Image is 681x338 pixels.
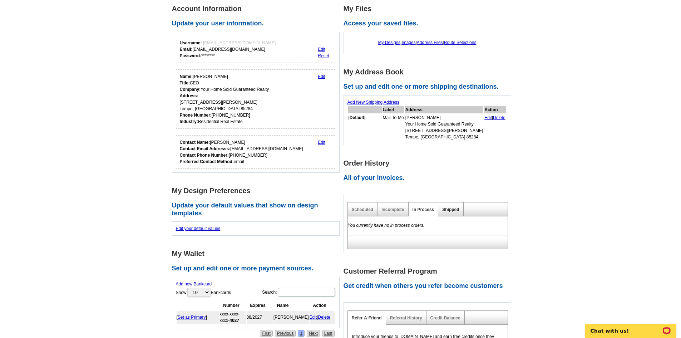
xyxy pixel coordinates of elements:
th: Number [219,301,246,310]
td: [PERSON_NAME] Your Home Sold Guaranteed Realty [STREET_ADDRESS][PERSON_NAME] Tempe, [GEOGRAPHIC_D... [405,114,483,141]
strong: Username: [180,40,202,45]
em: You currently have no in process orders. [348,223,425,228]
h2: Access your saved files. [344,20,515,28]
td: | [484,114,506,141]
td: [PERSON_NAME] [273,311,309,324]
strong: 4027 [230,318,239,323]
a: Edit [318,74,325,79]
strong: Preferred Contact Method: [180,159,234,164]
a: Edit your default values [176,226,221,231]
td: Mail-To-Me [383,114,404,141]
h2: Update your user information. [172,20,344,28]
td: [ ] [348,114,382,141]
a: Referral History [390,315,422,320]
a: Edit [310,315,317,320]
th: Label [383,106,404,113]
h1: Order History [344,160,515,167]
h1: My Wallet [172,250,344,258]
a: In Process [413,207,434,212]
div: Who should we contact regarding order issues? [176,135,336,169]
h1: My Design Preferences [172,187,344,195]
a: Delete [318,315,330,320]
iframe: LiveChat chat widget [581,315,681,338]
strong: Password: [180,53,202,58]
label: Show Bankcards [176,287,231,298]
select: ShowBankcards [187,288,210,297]
th: Action [484,106,506,113]
h1: Account Information [172,5,344,13]
td: | [310,311,335,324]
label: Search: [262,287,335,297]
div: [PERSON_NAME] [EMAIL_ADDRESS][DOMAIN_NAME] [PHONE_NUMBER] email [180,139,303,165]
a: Edit [318,140,325,145]
strong: Company: [180,87,201,92]
input: Search: [278,288,335,297]
h1: My Files [344,5,515,13]
div: [PERSON_NAME] CEO Your Home Sold Guaranteed Realty [STREET_ADDRESS][PERSON_NAME] Tempe, [GEOGRAPH... [180,73,269,125]
a: 1 [298,330,305,337]
strong: Address: [180,93,198,98]
strong: Email: [180,47,193,52]
strong: Contact Email Addresss: [180,146,231,151]
th: Action [310,301,335,310]
div: | | | [347,36,507,49]
a: Set as Primary [178,315,206,320]
a: Last [322,330,335,337]
a: Shipped [442,207,459,212]
th: Expires [247,301,273,310]
h2: Get credit when others you refer become customers [344,282,515,290]
a: My Designs [378,40,401,45]
a: Edit [318,47,325,52]
strong: Title: [180,80,190,85]
a: Add New Shipping Address [347,100,399,105]
a: Scheduled [352,207,374,212]
div: Your login information. [176,36,336,63]
td: 08/2027 [247,311,273,324]
h2: Set up and edit one or more payment sources. [172,265,344,273]
a: Previous [275,330,296,337]
h2: All of your invoices. [344,174,515,182]
th: Name [273,301,309,310]
a: Route Selections [444,40,477,45]
h1: Customer Referral Program [344,268,515,275]
a: First [260,330,272,337]
h1: My Address Book [344,68,515,76]
a: Edit [484,115,492,120]
h2: Update your default values that show on design templates [172,202,344,217]
a: Add new Bankcard [176,281,212,286]
strong: Contact Phone Number: [180,153,229,158]
strong: Name: [180,74,193,79]
a: Address Files [417,40,443,45]
strong: Phone Number: [180,113,212,118]
td: xxxx-xxxx-xxxx- [219,311,246,324]
a: Credit Balance [430,315,460,320]
div: Your personal details. [176,69,336,129]
a: Images [401,40,415,45]
span: [EMAIL_ADDRESS][DOMAIN_NAME] [203,40,276,45]
a: Reset [318,53,329,58]
a: Next [307,330,320,337]
a: Delete [493,115,505,120]
h2: Set up and edit one or more shipping destinations. [344,83,515,91]
th: Address [405,106,483,113]
b: Default [350,115,364,120]
a: Refer-A-Friend [352,315,382,320]
strong: Contact Name: [180,140,210,145]
a: Incomplete [381,207,404,212]
td: [ ] [177,311,219,324]
strong: Industry: [180,119,198,124]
